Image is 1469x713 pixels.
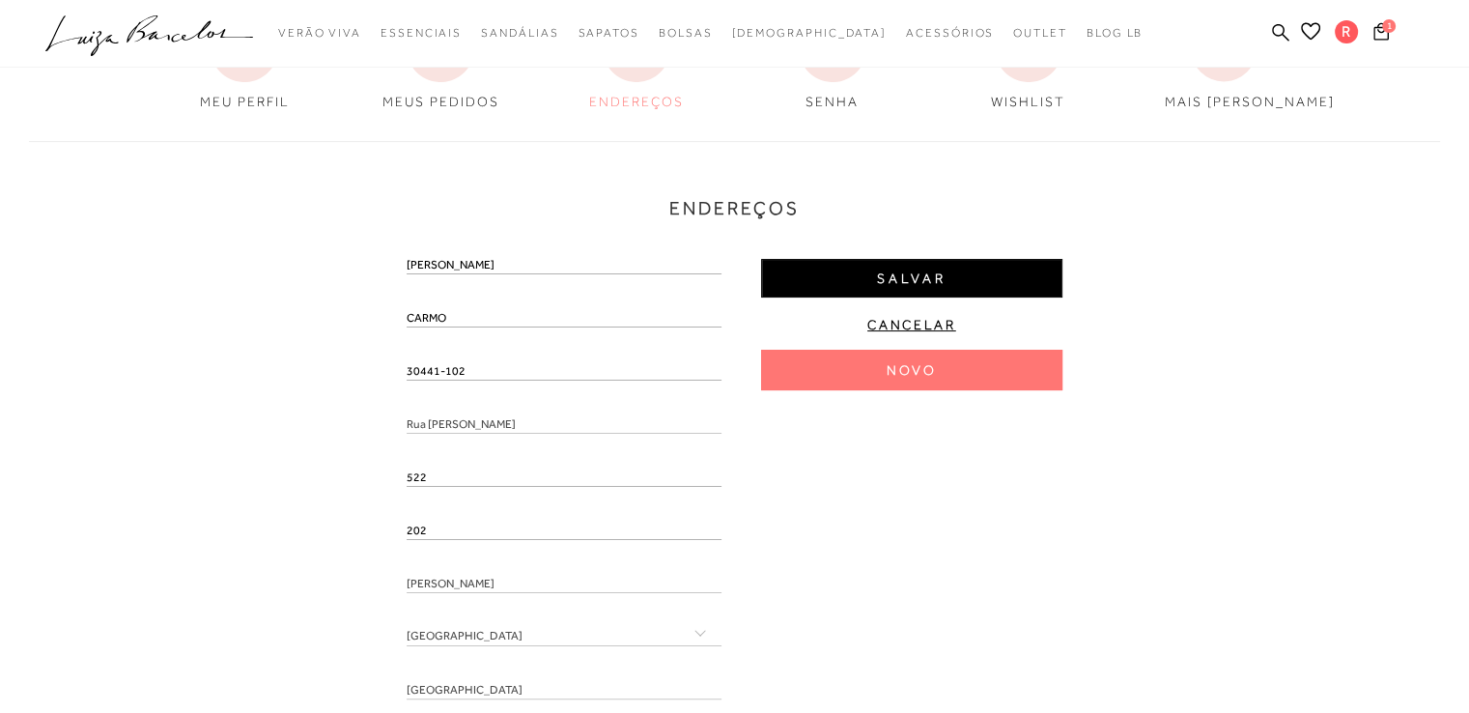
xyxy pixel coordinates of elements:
[805,94,859,109] span: SENHA
[1013,15,1067,51] a: noSubCategoriesText
[200,94,290,109] span: MEU PERFIL
[381,15,462,51] a: noSubCategoriesText
[407,255,721,274] input: Nome
[481,15,558,51] a: noSubCategoriesText
[29,195,1440,223] h3: Endereços
[1164,94,1334,109] span: MAIS [PERSON_NAME]
[1382,19,1396,33] span: 1
[1326,19,1368,49] button: R
[731,26,887,40] span: [DEMOGRAPHIC_DATA]
[877,270,946,288] span: Salvar
[407,308,721,328] input: Sobrenome
[1087,15,1143,51] a: BLOG LB
[407,468,721,487] input: Número
[761,315,1062,335] button: Cancelar
[659,26,713,40] span: Bolsas
[659,15,713,51] a: noSubCategoriesText
[991,94,1065,109] span: WISHLIST
[407,680,721,699] input: Cidade
[407,521,721,540] input: Complemento
[578,15,638,51] a: noSubCategoriesText
[761,259,1062,298] button: Salvar
[407,574,721,593] input: Bairro
[578,26,638,40] span: Sapatos
[407,361,721,381] input: CEP/Código postal
[761,350,1062,390] button: Novo
[381,26,462,40] span: Essenciais
[887,361,937,380] span: Novo
[1368,21,1395,47] button: 1
[731,15,887,51] a: noSubCategoriesText
[906,26,994,40] span: Acessórios
[278,26,361,40] span: Verão Viva
[1335,20,1358,43] span: R
[382,94,499,109] span: MEUS PEDIDOS
[407,414,721,434] input: Endereço
[278,15,361,51] a: noSubCategoriesText
[867,316,956,334] span: Cancelar
[1087,26,1143,40] span: BLOG LB
[906,15,994,51] a: noSubCategoriesText
[481,26,558,40] span: Sandálias
[589,94,684,109] span: ENDEREÇOS
[1013,26,1067,40] span: Outlet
